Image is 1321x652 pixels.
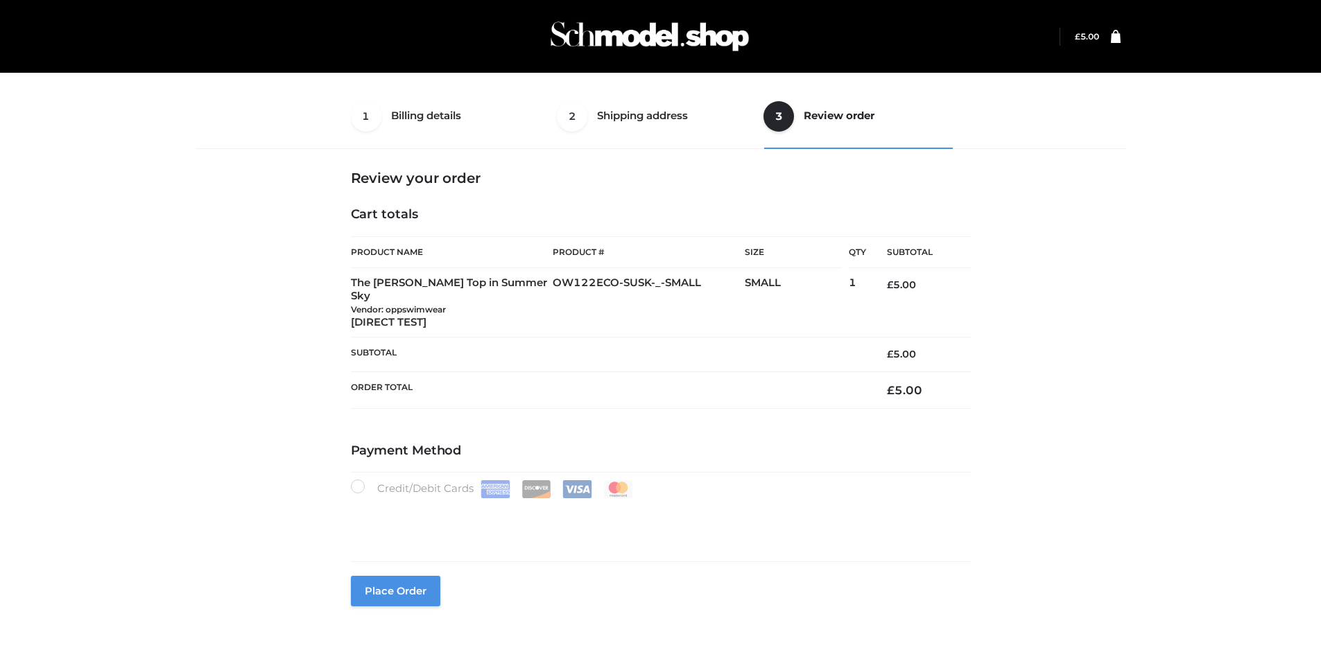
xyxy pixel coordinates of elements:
label: Credit/Debit Cards [351,479,634,498]
th: Product Name [351,236,553,268]
iframe: Secure payment input frame [348,495,968,546]
img: Mastercard [603,480,633,498]
bdi: 5.00 [1075,31,1099,42]
span: £ [887,279,893,291]
img: Visa [562,480,592,498]
td: The [PERSON_NAME] Top in Summer Sky [DIRECT TEST] [351,268,553,337]
h3: Review your order [351,170,971,186]
small: Vendor: oppswimwear [351,304,446,315]
bdi: 5.00 [887,383,922,397]
th: Qty [849,236,866,268]
span: £ [1075,31,1080,42]
h4: Payment Method [351,443,971,459]
img: Schmodel Admin 964 [546,9,754,64]
img: Amex [481,480,510,498]
td: SMALL [745,268,849,337]
bdi: 5.00 [887,348,916,360]
button: Place order [351,576,440,606]
span: £ [887,383,895,397]
th: Order Total [351,371,867,408]
th: Subtotal [351,337,867,371]
span: £ [887,348,893,360]
a: £5.00 [1075,31,1099,42]
th: Product # [553,236,745,268]
th: Subtotal [866,237,970,268]
th: Size [745,237,842,268]
bdi: 5.00 [887,279,916,291]
td: OW122ECO-SUSK-_-SMALL [553,268,745,337]
img: Discover [521,480,551,498]
h4: Cart totals [351,207,971,222]
td: 1 [849,268,866,337]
